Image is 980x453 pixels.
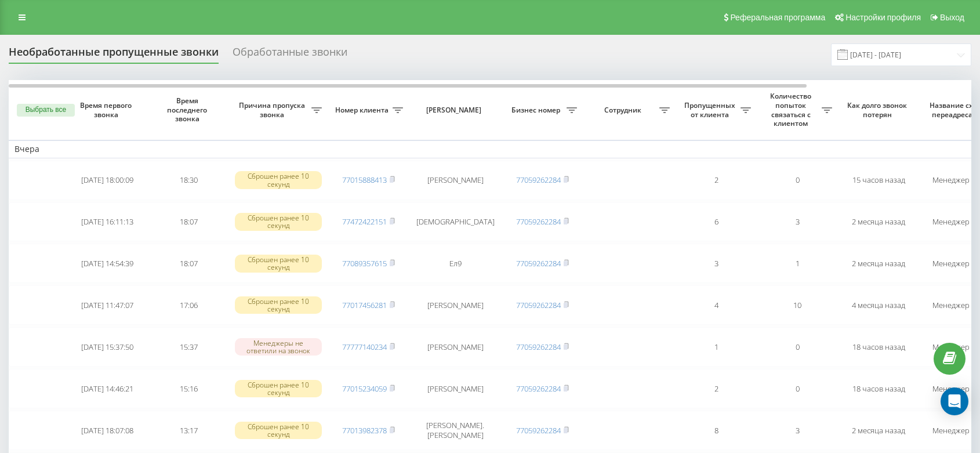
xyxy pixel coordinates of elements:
td: 2 [676,369,757,408]
div: Сброшен ранее 10 секунд [235,213,322,230]
td: 2 [676,161,757,200]
td: [PERSON_NAME] [409,161,502,200]
td: 2 месяца назад [838,411,919,450]
td: 13:17 [148,411,229,450]
a: 77059262284 [516,383,561,394]
a: 77015234059 [342,383,387,394]
td: 18 часов назад [838,369,919,408]
a: 77059262284 [516,425,561,436]
td: 1 [757,244,838,283]
td: 3 [757,411,838,450]
span: Настройки профиля [845,13,921,22]
a: 77013982378 [342,425,387,436]
a: 77059262284 [516,175,561,185]
span: [PERSON_NAME] [419,106,492,115]
button: Выбрать все [17,104,75,117]
a: 77059262284 [516,300,561,310]
a: 77089357615 [342,258,387,269]
td: [PERSON_NAME].[PERSON_NAME] [409,411,502,450]
td: [DATE] 18:00:09 [67,161,148,200]
td: 3 [757,202,838,242]
td: 10 [757,285,838,325]
td: [DATE] 14:54:39 [67,244,148,283]
span: Количество попыток связаться с клиентом [763,92,822,128]
td: [DATE] 15:37:50 [67,327,148,367]
span: Номер клиента [333,106,393,115]
td: [DATE] 18:07:08 [67,411,148,450]
td: 2 месяца назад [838,244,919,283]
td: 1 [676,327,757,367]
td: 3 [676,244,757,283]
span: Пропущенных от клиента [681,101,741,119]
td: [DATE] 16:11:13 [67,202,148,242]
span: Причина пропуска звонка [235,101,311,119]
td: 6 [676,202,757,242]
div: Сброшен ранее 10 секунд [235,422,322,439]
td: [PERSON_NAME] [409,285,502,325]
td: 0 [757,327,838,367]
span: Выход [940,13,964,22]
a: 77472422151 [342,216,387,227]
div: Open Intercom Messenger [941,387,968,415]
span: Сотрудник [589,106,659,115]
a: 77015888413 [342,175,387,185]
span: Как долго звонок потерян [847,101,910,119]
span: Реферальная программа [730,13,825,22]
td: 15 часов назад [838,161,919,200]
td: 4 [676,285,757,325]
td: 18 часов назад [838,327,919,367]
td: 4 месяца назад [838,285,919,325]
div: Менеджеры не ответили на звонок [235,338,322,356]
span: Время первого звонка [76,101,139,119]
a: 77059262284 [516,258,561,269]
span: Время последнего звонка [157,96,220,124]
td: [DATE] 11:47:07 [67,285,148,325]
td: 8 [676,411,757,450]
div: Сброшен ранее 10 секунд [235,255,322,272]
div: Необработанные пропущенные звонки [9,46,219,64]
td: 15:16 [148,369,229,408]
td: 0 [757,161,838,200]
span: Бизнес номер [507,106,567,115]
td: [DEMOGRAPHIC_DATA] [409,202,502,242]
td: 17:06 [148,285,229,325]
td: 18:07 [148,244,229,283]
div: Сброшен ранее 10 секунд [235,296,322,314]
a: 77059262284 [516,342,561,352]
div: Обработанные звонки [233,46,347,64]
td: 18:30 [148,161,229,200]
a: 77059262284 [516,216,561,227]
td: 0 [757,369,838,408]
div: Сброшен ранее 10 секунд [235,171,322,189]
td: 2 месяца назад [838,202,919,242]
a: 77777140234 [342,342,387,352]
td: [PERSON_NAME] [409,369,502,408]
td: [PERSON_NAME] [409,327,502,367]
td: [DATE] 14:46:21 [67,369,148,408]
div: Сброшен ранее 10 секунд [235,380,322,397]
td: 18:07 [148,202,229,242]
a: 77017456281 [342,300,387,310]
td: Ел9 [409,244,502,283]
td: 15:37 [148,327,229,367]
